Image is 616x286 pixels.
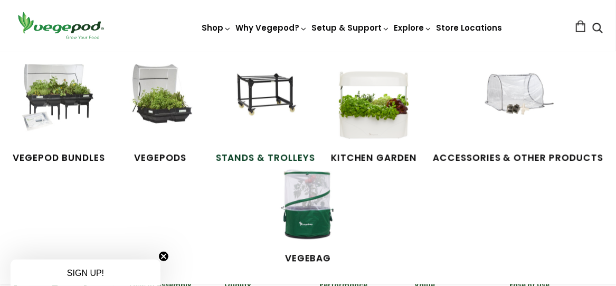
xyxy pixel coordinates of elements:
a: Stands & Trolleys [216,64,315,165]
img: Vegepod Bundles [19,64,98,144]
span: Kitchen Garden [331,152,417,165]
img: Kitchen Garden [334,64,413,144]
a: VegeBag [269,165,348,265]
a: Accessories & Other Products [433,64,603,165]
img: Stands & Trolleys [226,64,305,144]
span: VegeBag [269,252,348,266]
span: Accessories & Other Products [433,152,603,165]
img: VegeBag [269,165,348,244]
a: Why Vegepod? [236,22,308,33]
a: Kitchen Garden [331,64,417,165]
img: Raised Garden Kits [121,64,200,144]
img: Vegepod [13,11,108,41]
span: SIGN UP! [67,269,104,278]
a: Vegepods [121,64,200,165]
img: Accessories & Other Products [478,64,557,144]
span: Vegepods [121,152,200,165]
div: SIGN UP!Close teaser [11,260,160,286]
a: Vegepod Bundles [13,64,105,165]
span: Vegepod Bundles [13,152,105,165]
a: Store Locations [437,22,503,33]
button: Close teaser [158,251,169,262]
a: Setup & Support [312,22,390,33]
a: Search [592,24,603,35]
span: Stands & Trolleys [216,152,315,165]
a: Explore [394,22,432,33]
a: Shop [202,22,232,63]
